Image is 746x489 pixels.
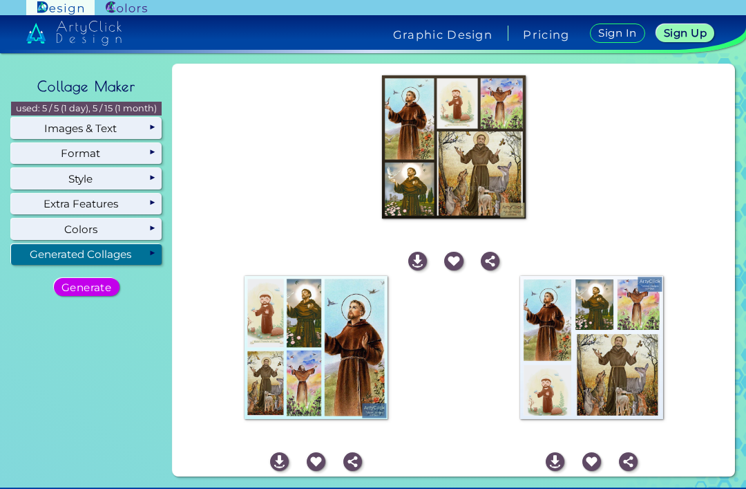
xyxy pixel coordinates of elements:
div: Generated Collages [11,244,162,265]
div: Format [11,143,162,164]
p: used: 5 / 5 (1 day), 5 / 15 (1 month) [11,102,162,116]
img: icon_share_white.svg [619,452,638,471]
img: icon_share_white.svg [343,452,362,471]
img: ArtyClick Colors logo [106,1,147,15]
h2: Collage Maker [30,71,142,102]
img: icon_share_white.svg [481,252,499,270]
div: Style [11,168,162,189]
div: Colors [11,219,162,239]
h4: Graphic Design [393,29,492,40]
a: Sign In [593,24,642,42]
img: icon_download_white.svg [546,452,564,471]
a: Sign Up [659,25,711,41]
h5: Generate [64,282,108,292]
img: icon_download_white.svg [270,452,289,471]
h5: Sign In [600,28,635,38]
div: Extra Features [11,194,162,214]
img: artyclick_design_logo_white_combined_path.svg [26,21,122,46]
img: icon_favourite_white.svg [307,452,325,471]
img: icon_favourite_white.svg [582,452,601,471]
img: icon_download_white.svg [408,252,427,270]
img: icon_favourite_white.svg [444,252,463,270]
a: Pricing [523,29,569,40]
h5: Sign Up [666,28,705,38]
div: Images & Text [11,118,162,138]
